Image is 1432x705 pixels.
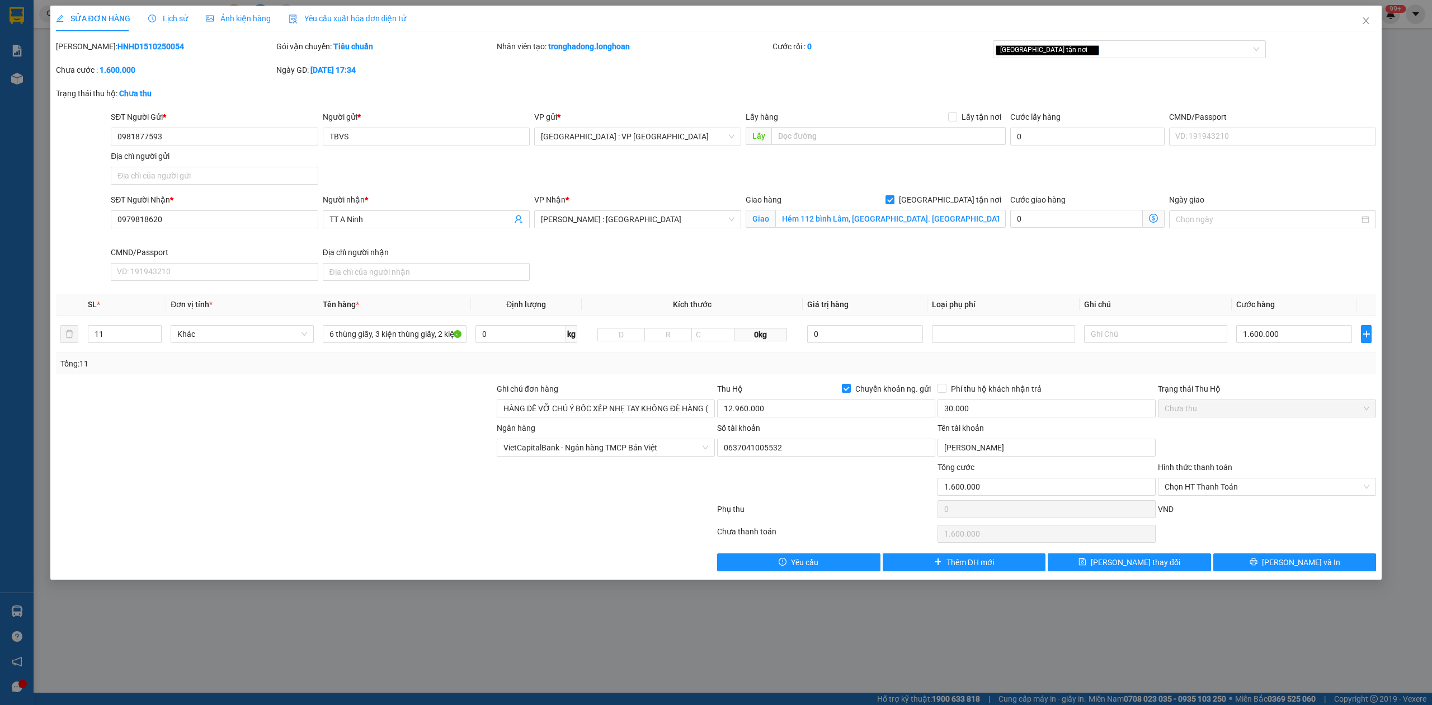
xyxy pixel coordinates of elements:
[894,194,1006,206] span: [GEOGRAPHIC_DATA] tận nơi
[541,211,734,228] span: Hồ Chí Minh : Kho Quận 12
[1084,325,1227,343] input: Ghi Chú
[771,127,1006,145] input: Dọc đường
[1165,400,1369,417] span: Chưa thu
[1010,112,1061,121] label: Cước lấy hàng
[1149,214,1158,223] span: dollar-circle
[1158,505,1174,514] span: VND
[1350,6,1382,37] button: Close
[323,263,530,281] input: Địa chỉ của người nhận
[497,384,558,393] label: Ghi chú đơn hàng
[541,128,734,145] span: Hà Nội : VP Hà Đông
[1169,111,1376,123] div: CMND/Passport
[1048,553,1211,571] button: save[PERSON_NAME] thay đổi
[691,328,734,341] input: C
[111,111,318,123] div: SĐT Người Gửi
[323,325,466,343] input: VD: Bàn, Ghế
[1361,325,1372,343] button: plus
[791,556,818,568] span: Yêu cầu
[497,424,535,433] label: Ngân hàng
[497,399,715,417] input: Ghi chú đơn hàng
[506,300,546,309] span: Định lượng
[497,40,770,53] div: Nhân viên tạo:
[717,439,935,457] input: Số tài khoản
[148,14,188,23] span: Lịch sử
[548,42,630,51] b: tronghadong.longhoan
[88,300,97,309] span: SL
[333,42,373,51] b: Tiêu chuẩn
[111,246,318,258] div: CMND/Passport
[1078,558,1086,567] span: save
[946,383,1046,395] span: Phí thu hộ khách nhận trả
[807,42,812,51] b: 0
[1213,553,1377,571] button: printer[PERSON_NAME] và In
[534,195,566,204] span: VP Nhận
[1158,463,1232,472] label: Hình thức thanh toán
[957,111,1006,123] span: Lấy tận nơi
[851,383,935,395] span: Chuyển khoản ng. gửi
[1080,294,1232,316] th: Ghi chú
[734,328,787,341] span: 0kg
[323,246,530,258] div: Địa chỉ người nhận
[1262,556,1340,568] span: [PERSON_NAME] và In
[1010,195,1066,204] label: Cước giao hàng
[716,525,936,545] div: Chưa thanh toán
[779,558,786,567] span: exclamation-circle
[206,15,214,22] span: picture
[1362,16,1370,25] span: close
[310,65,356,74] b: [DATE] 17:34
[772,40,991,53] div: Cước rồi :
[111,150,318,162] div: Địa chỉ người gửi
[746,127,771,145] span: Lấy
[100,65,135,74] b: 1.600.000
[1169,195,1204,204] label: Ngày giao
[934,558,942,567] span: plus
[716,503,936,523] div: Phụ thu
[1089,47,1095,53] span: close
[1091,556,1180,568] span: [PERSON_NAME] thay đổi
[111,167,318,185] input: Địa chỉ của người gửi
[1236,300,1275,309] span: Cước hàng
[534,111,741,123] div: VP gửi
[206,14,271,23] span: Ảnh kiện hàng
[276,40,494,53] div: Gói vận chuyển:
[60,358,552,370] div: Tổng: 11
[276,64,494,76] div: Ngày GD:
[503,439,708,456] span: VietCapitalBank - Ngân hàng TMCP Bản Việt
[644,328,692,341] input: R
[289,14,407,23] span: Yêu cầu xuất hóa đơn điện tử
[56,64,274,76] div: Chưa cước :
[171,300,213,309] span: Đơn vị tính
[117,42,184,51] b: HNHD1510250054
[1010,210,1143,228] input: Cước giao hàng
[746,112,778,121] span: Lấy hàng
[938,463,974,472] span: Tổng cước
[1176,213,1359,225] input: Ngày giao
[60,325,78,343] button: delete
[111,194,318,206] div: SĐT Người Nhận
[177,326,307,342] span: Khác
[717,424,760,433] label: Số tài khoản
[807,300,849,309] span: Giá trị hàng
[946,556,994,568] span: Thêm ĐH mới
[746,195,781,204] span: Giao hàng
[1010,128,1165,145] input: Cước lấy hàng
[323,111,530,123] div: Người gửi
[717,553,880,571] button: exclamation-circleYêu cầu
[323,194,530,206] div: Người nhận
[289,15,298,23] img: icon
[746,210,775,228] span: Giao
[1250,558,1257,567] span: printer
[566,325,577,343] span: kg
[927,294,1080,316] th: Loại phụ phí
[938,439,1156,457] input: Tên tài khoản
[56,15,64,22] span: edit
[883,553,1046,571] button: plusThêm ĐH mới
[119,89,152,98] b: Chưa thu
[323,300,359,309] span: Tên hàng
[148,15,156,22] span: clock-circle
[597,328,645,341] input: D
[938,424,984,433] label: Tên tài khoản
[56,14,130,23] span: SỬA ĐƠN HÀNG
[56,40,274,53] div: [PERSON_NAME]:
[1158,383,1376,395] div: Trạng thái Thu Hộ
